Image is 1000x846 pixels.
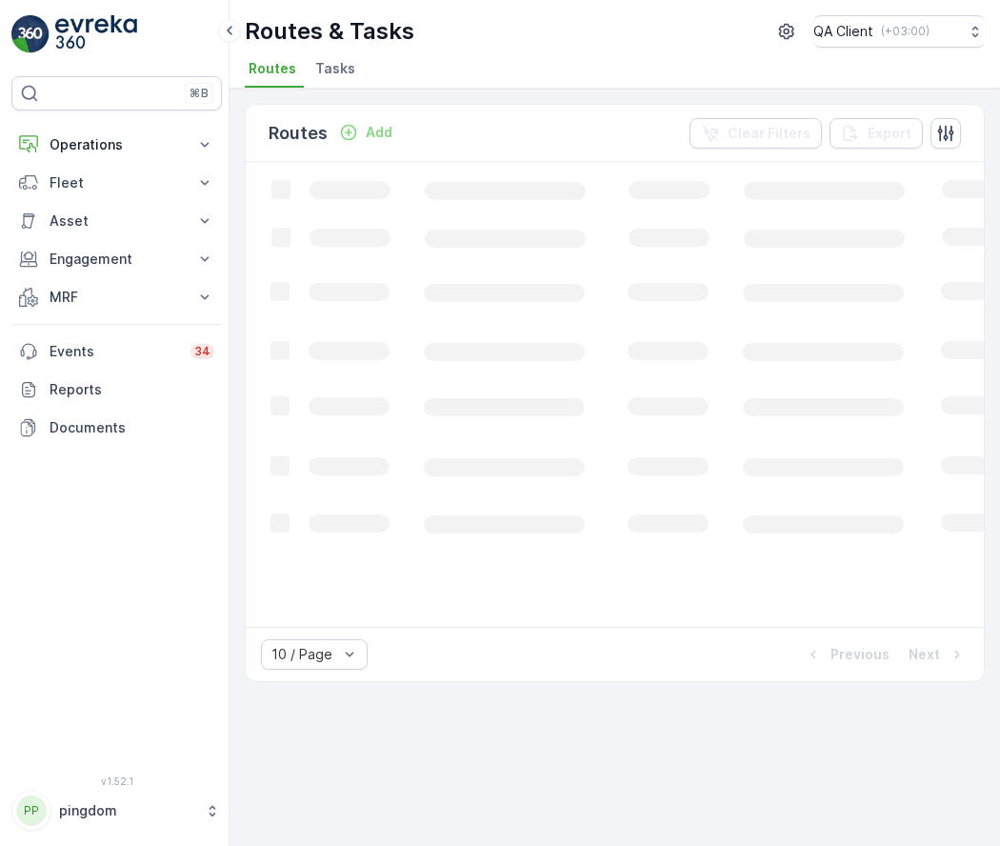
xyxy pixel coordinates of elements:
button: Clear Filters [690,118,822,149]
button: Fleet [11,164,222,202]
p: ⌘B [190,86,209,101]
button: Next [907,643,969,666]
span: Routes [249,59,296,78]
p: ( +03:00 ) [881,24,930,39]
p: Documents [50,418,214,437]
img: logo [11,15,50,53]
p: MRF [50,288,184,307]
button: Previous [802,643,891,666]
button: PPpingdom [11,791,222,831]
button: Add [331,121,400,144]
p: Previous [830,645,890,664]
img: logo_light-DOdMpM7g.png [55,15,137,53]
button: Export [830,118,923,149]
p: Next [909,645,940,664]
p: Clear Filters [728,124,810,143]
span: Tasks [315,59,355,78]
div: PP [16,796,47,826]
p: Routes & Tasks [245,16,414,47]
p: 34 [194,344,210,359]
p: Routes [269,120,328,147]
p: Fleet [50,173,184,192]
button: MRF [11,278,222,316]
p: Reports [50,380,214,399]
a: Events34 [11,332,222,371]
p: pingdom [59,801,195,820]
button: Engagement [11,240,222,278]
button: QA Client(+03:00) [813,15,985,48]
a: Reports [11,371,222,409]
button: Operations [11,126,222,164]
a: Documents [11,409,222,447]
p: Asset [50,211,184,231]
p: Export [868,124,911,143]
p: Operations [50,135,184,154]
p: Engagement [50,250,184,269]
button: Asset [11,202,222,240]
p: QA Client [813,22,873,41]
p: Events [50,342,179,361]
p: Add [366,123,392,142]
span: v 1.52.1 [11,775,222,787]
